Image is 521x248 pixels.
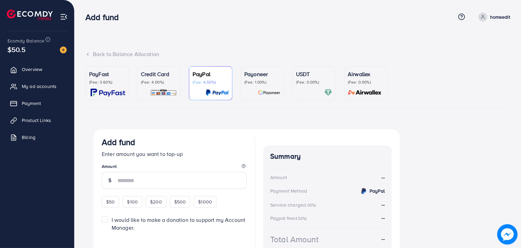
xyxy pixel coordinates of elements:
p: (Fee: 4.00%) [141,79,177,85]
img: image [497,224,518,245]
a: Overview [5,63,69,76]
span: I would like to make a donation to support my Account Manager. [112,216,245,231]
span: Payment [22,100,41,107]
a: Billing [5,130,69,144]
span: Ecomdy Balance [7,37,44,44]
p: Enter amount you want to top-up [102,150,247,158]
a: My ad accounts [5,79,69,93]
img: logo [7,10,53,20]
strong: -- [381,235,385,243]
img: card [324,89,332,96]
span: $200 [150,198,162,205]
span: Overview [22,66,42,73]
legend: Amount [102,163,247,172]
strong: -- [381,214,385,222]
strong: PayPal [370,188,385,194]
span: Billing [22,134,35,141]
p: (Fee: 3.60%) [89,79,125,85]
img: card [91,89,125,96]
img: card [150,89,177,96]
span: Product Links [22,117,51,124]
p: PayPal [193,70,229,78]
p: PayFast [89,70,125,78]
img: menu [60,13,68,21]
span: $50 [106,198,115,205]
img: image [60,47,67,53]
a: homeedit [476,13,510,21]
strong: -- [381,174,385,181]
div: Payment Method [270,188,307,194]
img: card [258,89,280,96]
h4: Summary [270,152,385,161]
p: homeedit [490,13,510,21]
h3: Add fund [85,12,124,22]
div: Back to Balance Allocation [85,50,510,58]
span: $500 [174,198,186,205]
img: card [206,89,229,96]
small: (4.50%) [294,216,307,221]
span: $50.5 [7,45,26,54]
span: $100 [127,198,138,205]
h3: Add fund [102,137,135,147]
small: (3.00%) [303,202,316,208]
div: Service charge [270,201,318,208]
p: Credit Card [141,70,177,78]
strong: -- [381,201,385,208]
p: (Fee: 0.00%) [296,79,332,85]
p: (Fee: 0.00%) [348,79,384,85]
span: My ad accounts [22,83,56,90]
p: USDT [296,70,332,78]
img: credit [360,187,368,195]
a: Product Links [5,113,69,127]
span: $1000 [198,198,212,205]
div: Amount [270,174,287,181]
div: Paypal fee [270,215,309,222]
p: (Fee: 4.50%) [193,79,229,85]
p: Airwallex [348,70,384,78]
a: Payment [5,96,69,110]
img: card [346,89,384,96]
p: (Fee: 1.00%) [244,79,280,85]
p: Payoneer [244,70,280,78]
div: Total Amount [270,233,319,245]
